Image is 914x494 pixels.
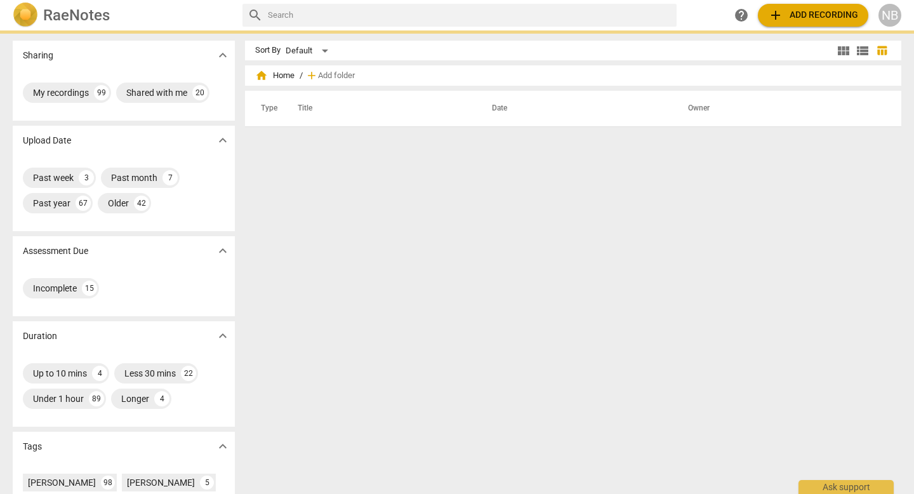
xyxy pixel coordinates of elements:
[215,133,230,148] span: expand_more
[248,8,263,23] span: search
[477,91,673,126] th: Date
[89,391,104,406] div: 89
[101,476,115,490] div: 98
[94,85,109,100] div: 99
[33,367,87,380] div: Up to 10 mins
[282,91,477,126] th: Title
[836,43,851,58] span: view_module
[181,366,196,381] div: 22
[213,326,232,345] button: Show more
[33,86,89,99] div: My recordings
[33,282,77,295] div: Incomplete
[215,328,230,344] span: expand_more
[673,91,888,126] th: Owner
[213,437,232,456] button: Show more
[92,366,107,381] div: 4
[318,71,355,81] span: Add folder
[853,41,872,60] button: List view
[758,4,868,27] button: Upload
[768,8,858,23] span: Add recording
[215,48,230,63] span: expand_more
[43,6,110,24] h2: RaeNotes
[23,440,42,453] p: Tags
[13,3,38,28] img: Logo
[162,170,178,185] div: 7
[23,244,88,258] p: Assessment Due
[730,4,753,27] a: Help
[876,44,888,57] span: table_chart
[79,170,94,185] div: 3
[855,43,870,58] span: view_list
[734,8,749,23] span: help
[108,197,129,210] div: Older
[28,476,96,489] div: [PERSON_NAME]
[124,367,176,380] div: Less 30 mins
[76,196,91,211] div: 67
[268,5,672,25] input: Search
[834,41,853,60] button: Tile view
[215,243,230,258] span: expand_more
[872,41,891,60] button: Table view
[251,91,282,126] th: Type
[13,3,232,28] a: LogoRaeNotes
[200,476,214,490] div: 5
[255,69,268,82] span: home
[154,391,169,406] div: 4
[33,197,70,210] div: Past year
[23,49,53,62] p: Sharing
[111,171,157,184] div: Past month
[215,439,230,454] span: expand_more
[213,46,232,65] button: Show more
[286,41,333,61] div: Default
[126,86,187,99] div: Shared with me
[33,171,74,184] div: Past week
[213,131,232,150] button: Show more
[192,85,208,100] div: 20
[23,134,71,147] p: Upload Date
[798,480,894,494] div: Ask support
[300,71,303,81] span: /
[134,196,149,211] div: 42
[33,392,84,405] div: Under 1 hour
[82,281,97,296] div: 15
[768,8,783,23] span: add
[23,330,57,343] p: Duration
[213,241,232,260] button: Show more
[305,69,318,82] span: add
[121,392,149,405] div: Longer
[255,46,281,55] div: Sort By
[255,69,295,82] span: Home
[127,476,195,489] div: [PERSON_NAME]
[878,4,901,27] button: NB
